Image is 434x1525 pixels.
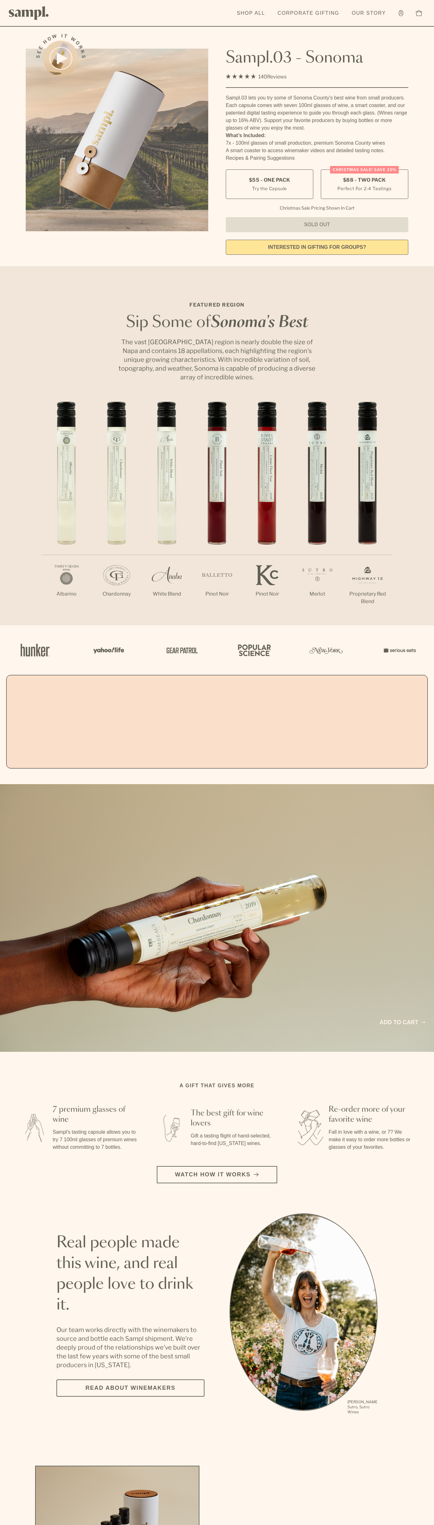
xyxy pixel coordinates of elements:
[41,402,92,618] li: 1 / 7
[226,154,408,162] li: Recipes & Pairing Suggestions
[235,637,272,664] img: Artboard_4_28b4d326-c26e-48f9-9c80-911f17d6414e_x450.png
[242,590,292,598] p: Pinot Noir
[230,1213,378,1415] div: slide 1
[180,1082,255,1089] h2: A gift that gives more
[249,177,290,184] span: $55 - One Pack
[157,1166,277,1183] button: Watch how it works
[53,1105,138,1125] h3: 7 premium glasses of wine
[226,217,408,232] button: Sold Out
[226,72,287,81] div: 140Reviews
[347,1399,378,1415] p: [PERSON_NAME] Sutro, Sutro Wines
[379,1018,425,1027] a: Add to cart
[16,637,54,664] img: Artboard_1_c8cd28af-0030-4af1-819c-248e302c7f06_x450.png
[92,590,142,598] p: Chardonnay
[277,205,357,211] li: Christmas Sale Pricing Shown In Cart
[226,49,408,67] h1: Sampl.03 - Sonoma
[252,185,287,192] small: Try the Capsule
[242,402,292,618] li: 5 / 7
[211,315,308,330] em: Sonoma's Best
[41,590,92,598] p: Albarino
[258,74,267,80] span: 140
[342,590,393,605] p: Proprietary Red Blend
[329,1105,414,1125] h3: Re-order more of your favorite wine
[56,1233,204,1315] h2: Real people made this wine, and real people love to drink it.
[142,590,192,598] p: White Blend
[142,402,192,618] li: 3 / 7
[274,6,342,20] a: Corporate Gifting
[226,147,408,154] li: A smart coaster to access winemaker videos and detailed tasting notes.
[191,1108,276,1128] h3: The best gift for wine lovers
[226,94,408,132] div: Sampl.03 lets you try some of Sonoma County's best wine from small producers. Each capsule comes ...
[330,166,399,174] div: Christmas SALE! Save 20%
[117,338,317,382] p: The vast [GEOGRAPHIC_DATA] region is nearly double the size of Napa and contains 18 appellations,...
[9,6,49,20] img: Sampl logo
[349,6,389,20] a: Our Story
[192,402,242,618] li: 4 / 7
[343,177,386,184] span: $88 - Two Pack
[226,139,408,147] li: 7x - 100ml glasses of small production, premium Sonoma County wines
[43,41,78,76] button: See how it works
[380,637,418,664] img: Artboard_7_5b34974b-f019-449e-91fb-745f8d0877ee_x450.png
[92,402,142,618] li: 2 / 7
[292,590,342,598] p: Merlot
[53,1128,138,1151] p: Sampl's tasting capsule allows you to try 7 100ml glasses of premium wines without committing to ...
[230,1213,378,1415] ul: carousel
[26,49,208,231] img: Sampl.03 - Sonoma
[117,301,317,309] p: Featured Region
[89,637,127,664] img: Artboard_6_04f9a106-072f-468a-bdd7-f11783b05722_x450.png
[226,133,266,138] strong: What’s Included:
[117,315,317,330] h2: Sip Some of
[226,240,408,255] a: interested in gifting for groups?
[307,637,345,664] img: Artboard_3_0b291449-6e8c-4d07-b2c2-3f3601a19cd1_x450.png
[342,402,393,625] li: 7 / 7
[234,6,268,20] a: Shop All
[267,74,287,80] span: Reviews
[292,402,342,618] li: 6 / 7
[337,185,391,192] small: Perfect For 2-4 Tastings
[162,637,199,664] img: Artboard_5_7fdae55a-36fd-43f7-8bfd-f74a06a2878e_x450.png
[329,1128,414,1151] p: Fall in love with a wine, or 7? We make it easy to order more bottles or glasses of your favorites.
[56,1379,204,1397] a: Read about Winemakers
[56,1325,204,1369] p: Our team works directly with the winemakers to source and bottle each Sampl shipment. We’re deepl...
[191,1132,276,1147] p: Gift a tasting flight of hand-selected, hard-to-find [US_STATE] wines.
[192,590,242,598] p: Pinot Noir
